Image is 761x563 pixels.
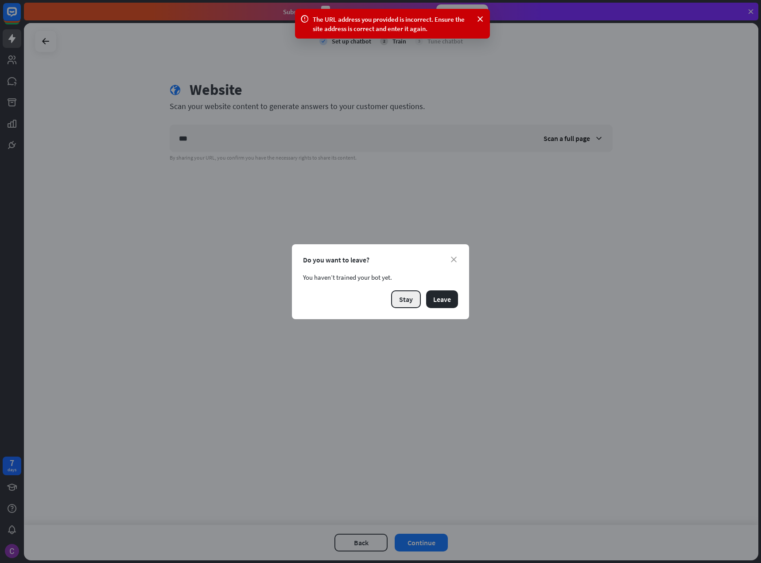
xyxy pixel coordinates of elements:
button: Open LiveChat chat widget [7,4,34,30]
button: Leave [426,290,458,308]
div: You haven’t trained your bot yet. [303,273,458,281]
button: Stay [391,290,421,308]
div: The URL address you provided is incorrect. Ensure the site address is correct and enter it again. [313,15,472,33]
div: Do you want to leave? [303,255,458,264]
i: close [451,257,457,262]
